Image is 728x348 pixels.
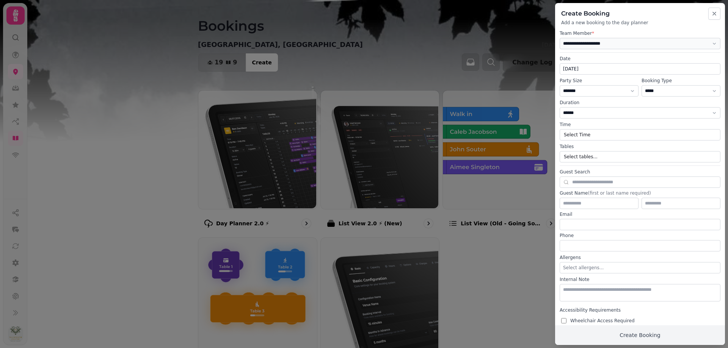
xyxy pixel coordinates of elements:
label: Duration [560,100,720,106]
label: Booking Type [642,78,720,84]
label: Internal Note [560,276,720,282]
h2: Create Booking [561,9,719,18]
button: Select Time [560,129,720,140]
label: Guest Search [560,169,720,175]
span: Wheelchair Access Required [570,318,635,324]
label: Allergens [560,254,720,261]
label: Team Member [560,30,720,36]
button: Create Booking [555,325,725,345]
span: (first or last name required) [588,190,651,196]
label: Guest Name [560,190,720,196]
label: Email [560,211,720,217]
button: Select tables... [560,151,720,162]
label: Accessibility Requirements [560,307,720,313]
span: Select allergens... [563,265,604,270]
input: Wheelchair Access Required [561,318,566,323]
p: Add a new booking to the day planner [561,20,719,26]
label: Phone [560,233,720,239]
button: [DATE] [560,63,720,75]
label: Date [560,56,720,62]
button: Select allergens... [560,262,720,273]
label: Party Size [560,78,639,84]
label: Time [560,122,720,128]
label: Tables [560,144,720,150]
